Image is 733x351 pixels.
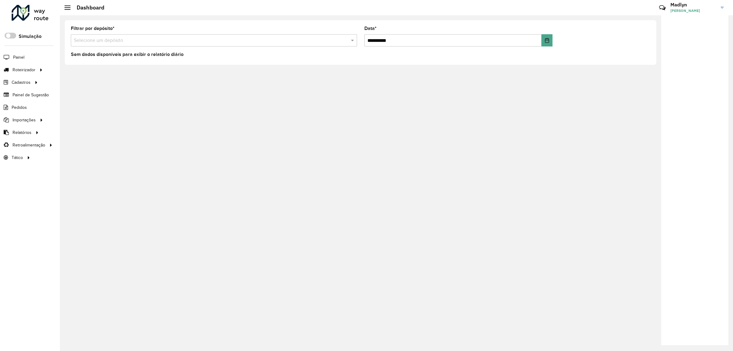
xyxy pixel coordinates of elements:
[12,154,23,161] span: Tático
[12,104,27,111] span: Pedidos
[71,51,184,58] label: Sem dados disponíveis para exibir o relatório diário
[13,129,31,136] span: Relatórios
[13,142,45,148] span: Retroalimentação
[19,33,42,40] label: Simulação
[542,34,552,46] button: Choose Date
[13,92,49,98] span: Painel de Sugestão
[71,4,104,11] h2: Dashboard
[13,54,24,61] span: Painel
[13,117,36,123] span: Importações
[670,2,716,8] h3: Madlyn
[71,25,115,32] label: Filtrar por depósito
[364,25,377,32] label: Data
[13,67,35,73] span: Roteirizador
[586,2,650,18] div: Críticas? Dúvidas? Elogios? Sugestões? Entre em contato conosco!
[656,1,669,14] a: Contato Rápido
[12,79,31,86] span: Cadastros
[670,8,716,13] span: [PERSON_NAME]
